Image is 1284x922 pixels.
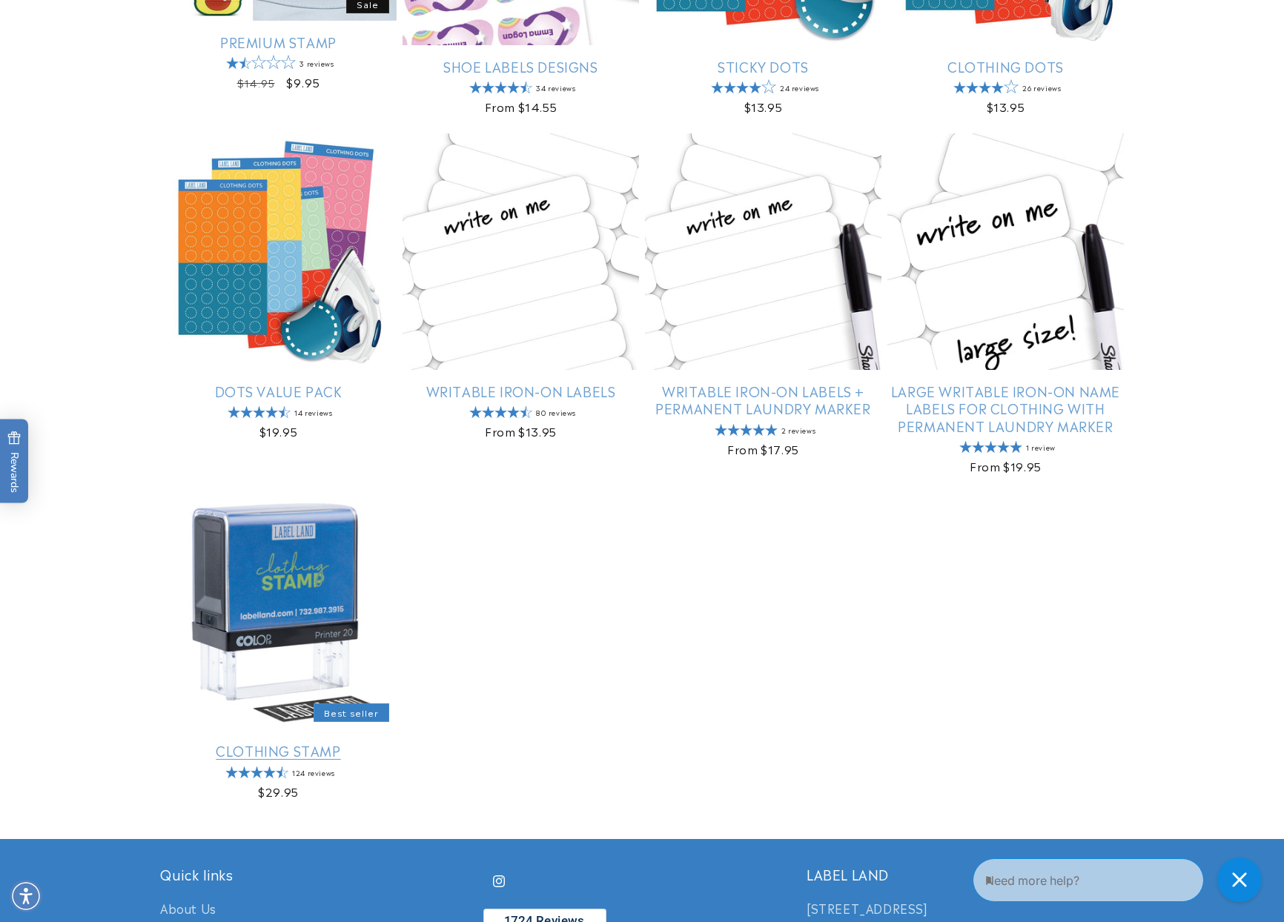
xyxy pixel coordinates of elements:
[887,382,1124,434] a: Large Writable Iron-On Name Labels for Clothing with Permanent Laundry Marker
[645,58,881,75] a: Sticky Dots
[160,866,477,883] h2: Quick links
[645,382,881,417] a: Writable Iron-On Labels + Permanent Laundry Marker
[160,742,397,759] a: Clothing Stamp
[807,866,1124,883] h2: LABEL LAND
[973,852,1269,907] iframe: Gorgias Floating Chat
[7,431,21,493] span: Rewards
[403,382,639,399] a: Writable Iron-On Labels
[160,382,397,399] a: Dots Value Pack
[160,33,397,50] a: Premium Stamp
[403,58,639,75] a: Shoe Labels Designs
[10,880,42,912] div: Accessibility Menu
[12,803,188,848] iframe: Sign Up via Text for Offers
[887,58,1124,75] a: Clothing Dots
